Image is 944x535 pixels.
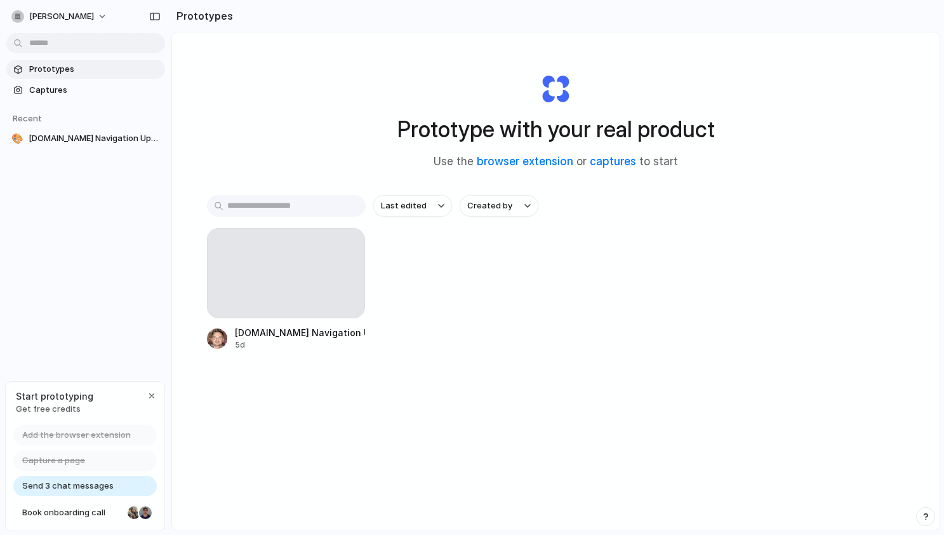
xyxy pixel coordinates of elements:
a: captures [590,155,636,168]
span: Capture a page [22,454,85,467]
a: [DOMAIN_NAME] Navigation Update5d [207,228,366,351]
button: Created by [460,195,538,217]
h1: Prototype with your real product [397,112,715,146]
span: Prototypes [29,63,160,76]
button: [PERSON_NAME] [6,6,114,27]
div: Christian Iacullo [138,505,153,520]
span: Get free credits [16,403,93,416]
div: Nicole Kubica [126,505,142,520]
span: Start prototyping [16,389,93,403]
span: Use the or to start [434,154,678,170]
a: Book onboarding call [13,503,157,523]
span: [DOMAIN_NAME] Navigation Update [29,132,160,145]
h2: Prototypes [171,8,233,24]
a: browser extension [477,155,573,168]
span: Add the browser extension [22,429,131,442]
div: 🎨 [11,132,23,145]
div: 5d [235,339,366,351]
span: Recent [13,113,42,123]
span: Last edited [381,200,427,212]
span: Book onboarding call [22,506,123,519]
a: 🎨[DOMAIN_NAME] Navigation Update [6,129,165,148]
button: Last edited [373,195,452,217]
span: Captures [29,84,160,97]
span: Created by [467,200,512,212]
a: Prototypes [6,60,165,79]
div: [DOMAIN_NAME] Navigation Update [235,326,366,339]
a: Captures [6,81,165,100]
span: Send 3 chat messages [22,480,114,492]
span: [PERSON_NAME] [29,10,94,23]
